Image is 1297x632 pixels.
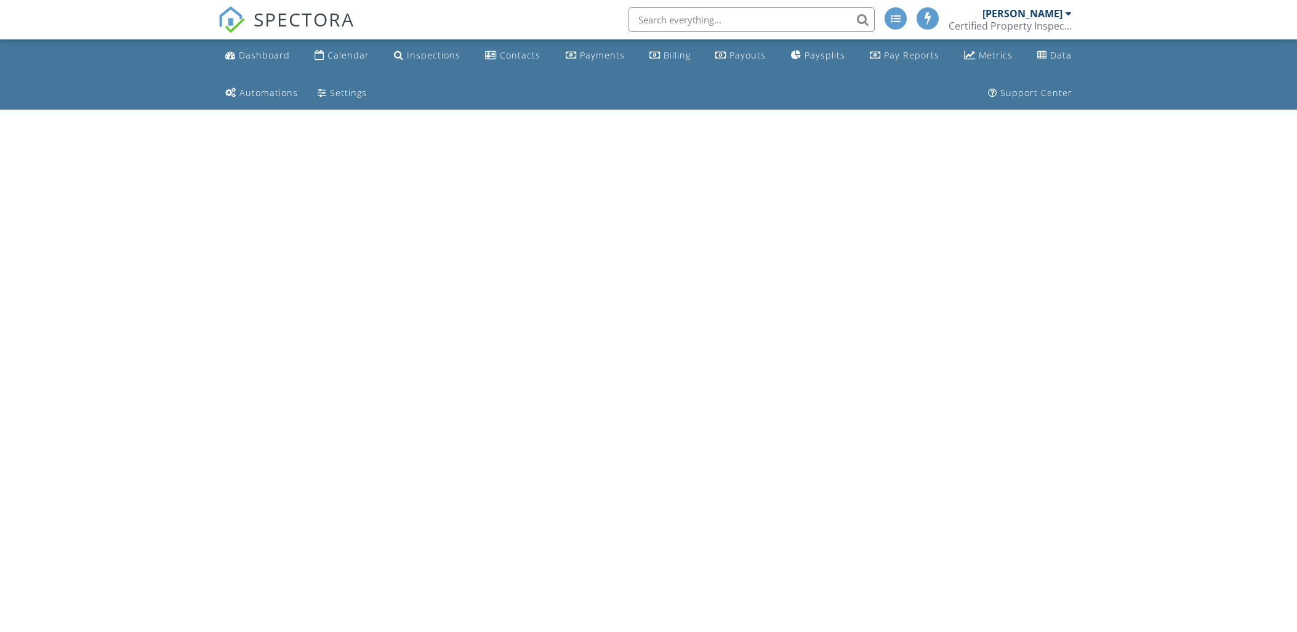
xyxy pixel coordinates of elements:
[982,7,1062,20] div: [PERSON_NAME]
[407,49,460,61] div: Inspections
[1050,49,1072,61] div: Data
[500,49,540,61] div: Contacts
[1000,87,1072,99] div: Support Center
[220,82,303,105] a: Automations (Advanced)
[644,44,696,67] a: Billing
[561,44,630,67] a: Payments
[330,87,367,99] div: Settings
[239,87,298,99] div: Automations
[959,44,1018,67] a: Metrics
[805,49,845,61] div: Paysplits
[389,44,465,67] a: Inspections
[218,6,245,33] img: The Best Home Inspection Software - Spectora
[983,82,1077,105] a: Support Center
[664,49,691,61] div: Billing
[218,17,355,43] a: SPECTORA
[628,7,875,32] input: Search everything...
[729,49,766,61] div: Payouts
[949,20,1072,32] div: Certified Property Inspections, Inc
[310,44,374,67] a: Calendar
[220,44,295,67] a: Dashboard
[1032,44,1077,67] a: Data
[884,49,939,61] div: Pay Reports
[580,49,625,61] div: Payments
[979,49,1013,61] div: Metrics
[327,49,369,61] div: Calendar
[865,44,944,67] a: Pay Reports
[239,49,290,61] div: Dashboard
[786,44,850,67] a: Paysplits
[313,82,372,105] a: Settings
[710,44,771,67] a: Payouts
[480,44,545,67] a: Contacts
[254,6,355,32] span: SPECTORA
